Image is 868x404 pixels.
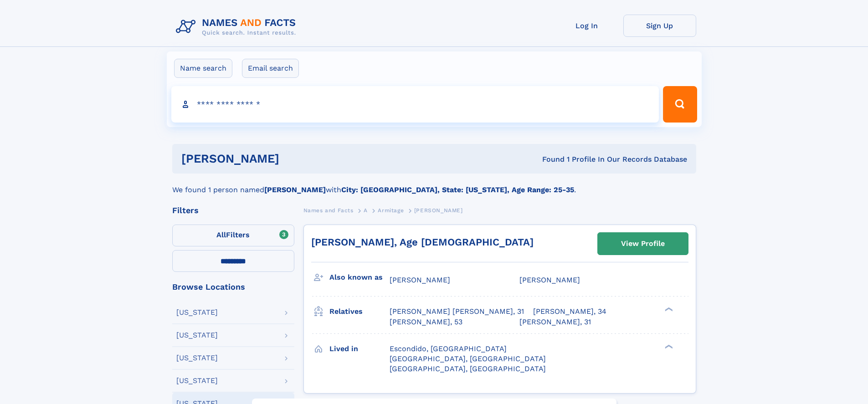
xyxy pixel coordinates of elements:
[390,344,507,353] span: Escondido, [GEOGRAPHIC_DATA]
[329,341,390,357] h3: Lived in
[663,343,673,349] div: ❯
[303,205,354,216] a: Names and Facts
[550,15,623,37] a: Log In
[411,154,687,164] div: Found 1 Profile In Our Records Database
[172,206,294,215] div: Filters
[172,283,294,291] div: Browse Locations
[414,207,463,214] span: [PERSON_NAME]
[378,205,404,216] a: Armitage
[341,185,574,194] b: City: [GEOGRAPHIC_DATA], State: [US_STATE], Age Range: 25-35
[329,304,390,319] h3: Relatives
[390,276,450,284] span: [PERSON_NAME]
[176,309,218,316] div: [US_STATE]
[242,59,299,78] label: Email search
[172,15,303,39] img: Logo Names and Facts
[172,225,294,246] label: Filters
[623,15,696,37] a: Sign Up
[181,153,411,164] h1: [PERSON_NAME]
[390,307,524,317] a: [PERSON_NAME] [PERSON_NAME], 31
[364,205,368,216] a: A
[329,270,390,285] h3: Also known as
[663,86,697,123] button: Search Button
[264,185,326,194] b: [PERSON_NAME]
[216,230,226,239] span: All
[176,332,218,339] div: [US_STATE]
[663,307,673,312] div: ❯
[390,354,546,363] span: [GEOGRAPHIC_DATA], [GEOGRAPHIC_DATA]
[533,307,606,317] a: [PERSON_NAME], 34
[598,233,688,255] a: View Profile
[519,276,580,284] span: [PERSON_NAME]
[519,317,591,327] a: [PERSON_NAME], 31
[311,236,534,248] a: [PERSON_NAME], Age [DEMOGRAPHIC_DATA]
[176,354,218,362] div: [US_STATE]
[171,86,659,123] input: search input
[176,377,218,384] div: [US_STATE]
[621,233,665,254] div: View Profile
[378,207,404,214] span: Armitage
[172,174,696,195] div: We found 1 person named with .
[174,59,232,78] label: Name search
[390,364,546,373] span: [GEOGRAPHIC_DATA], [GEOGRAPHIC_DATA]
[390,317,462,327] a: [PERSON_NAME], 53
[364,207,368,214] span: A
